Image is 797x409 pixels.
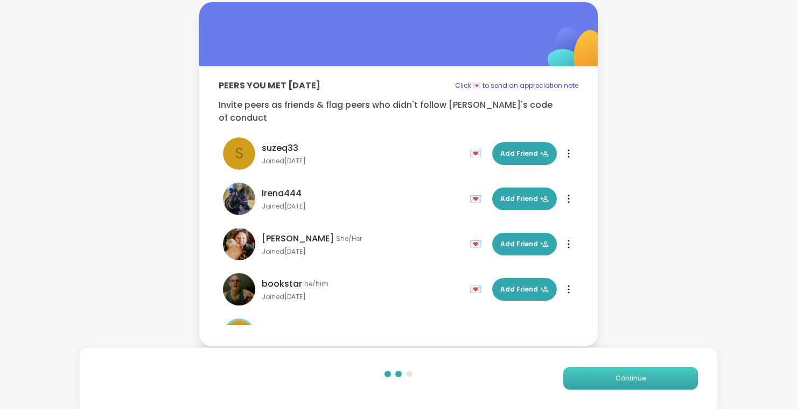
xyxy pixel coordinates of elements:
span: Joined [DATE] [262,202,463,211]
button: Add Friend [492,278,557,301]
span: suzeq33 [262,142,298,155]
img: bookstar [223,273,255,306]
button: Add Friend [492,142,557,165]
span: Joined [DATE] [262,293,463,301]
div: 💌 [470,235,486,253]
span: [PERSON_NAME] [262,232,334,245]
img: Irena444 [223,183,255,215]
span: She/Her [336,234,362,243]
span: Continue [616,373,646,383]
span: Add Friend [500,239,549,249]
div: 💌 [470,190,486,207]
span: Add Friend [500,194,549,204]
span: s [235,142,244,165]
span: d [234,323,244,346]
span: Add Friend [500,149,549,158]
p: Peers you met [DATE] [219,79,320,92]
div: 💌 [470,145,486,162]
img: LuAnn [223,228,255,260]
button: Continue [563,367,698,390]
div: 💌 [470,281,486,298]
span: Irena444 [262,187,302,200]
p: Invite peers as friends & flag peers who didn't follow [PERSON_NAME]'s code of conduct [219,99,578,124]
span: dennisthemenace [262,323,341,336]
span: he/him [304,280,328,288]
span: Joined [DATE] [262,157,463,165]
button: Add Friend [492,188,557,210]
span: Add Friend [500,285,549,294]
span: Joined [DATE] [262,247,463,256]
span: bookstar [262,278,302,290]
button: Add Friend [492,233,557,255]
p: Click 💌 to send an appreciation note [455,79,578,92]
